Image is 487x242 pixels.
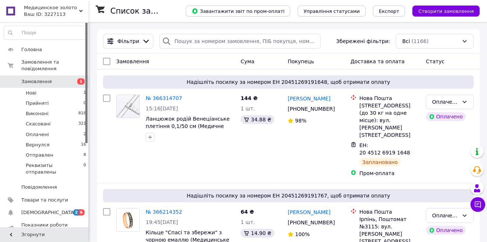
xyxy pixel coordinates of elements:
[73,209,79,216] span: 2
[241,219,255,225] span: 1 шт.
[288,58,314,64] span: Покупець
[146,219,178,225] span: 19:45[DATE]
[241,229,274,238] div: 14.90 ₴
[470,197,485,212] button: Чат з покупцем
[117,95,139,118] img: Фото товару
[83,131,86,138] span: 2
[24,11,88,18] div: Ваш ID: 3227113
[192,8,284,14] span: Завантажити звіт по пром-оплаті
[432,211,459,220] div: Оплачено
[146,209,182,215] a: № 366214352
[373,6,405,17] button: Експорт
[26,100,49,107] span: Прийняті
[21,46,42,53] span: Головна
[26,90,36,96] span: Нові
[241,115,274,124] div: 34.88 ₴
[146,106,178,111] span: 15:16[DATE]
[146,116,230,136] a: Ланцюжок родій Венеціанське плетіння 0,1/50 см (Медичне золото)
[295,118,306,124] span: 98%
[106,78,471,86] span: Надішліть посилку за номером ЕН 20451269191648, щоб отримати оплату
[295,231,310,237] span: 100%
[77,78,85,85] span: 1
[241,106,255,111] span: 1 шт.
[359,208,420,216] div: Нова Пошта
[83,152,86,159] span: 8
[241,58,254,64] span: Cума
[405,8,480,14] a: Створити замовлення
[83,90,86,96] span: 1
[379,8,399,14] span: Експорт
[26,131,49,138] span: Оплачені
[159,34,321,49] input: Пошук за номером замовлення, ПІБ покупця, номером телефону, Email, номером накладної
[117,209,139,231] img: Фото товару
[79,209,85,216] span: 6
[426,226,466,235] div: Оплачено
[26,162,83,175] span: Реквизиты отправлены
[26,152,53,159] span: Отправлен
[78,110,86,117] span: 818
[83,162,86,175] span: 0
[21,222,68,235] span: Показники роботи компанії
[288,95,330,102] a: [PERSON_NAME]
[412,6,480,17] button: Створити замовлення
[286,217,336,228] div: [PHONE_NUMBER]
[4,26,86,39] input: Пошук
[117,38,139,45] span: Фільтри
[286,104,336,114] div: [PHONE_NUMBER]
[116,95,140,118] a: Фото товару
[186,6,290,17] button: Завантажити звіт по пром-оплаті
[303,8,360,14] span: Управління статусами
[21,59,88,72] span: Замовлення та повідомлення
[351,58,405,64] span: Доставка та оплата
[359,170,420,177] div: Пром-оплата
[432,98,459,106] div: Оплачено
[110,7,185,15] h1: Список замовлень
[359,95,420,102] div: Нова Пошта
[106,192,471,199] span: Надішліть посилку за номером ЕН 20451269191767, щоб отримати оплату
[83,100,86,107] span: 0
[26,110,49,117] span: Виконані
[26,142,50,148] span: Вернулся
[81,142,86,148] span: 16
[359,102,420,139] div: [STREET_ADDRESS] (до 30 кг на одне місце): вул. [PERSON_NAME][STREET_ADDRESS]
[146,95,182,101] a: № 366314707
[241,95,257,101] span: 144 ₴
[116,58,149,64] span: Замовлення
[426,112,466,121] div: Оплачено
[24,4,79,11] span: Медицинское золото
[359,158,401,167] div: Заплановано
[288,209,330,216] a: [PERSON_NAME]
[21,197,68,203] span: Товари та послуги
[412,38,429,44] span: (1166)
[21,209,76,216] span: [DEMOGRAPHIC_DATA]
[402,38,410,45] span: Всі
[21,184,57,191] span: Повідомлення
[298,6,366,17] button: Управління статусами
[426,58,445,64] span: Статус
[418,8,474,14] span: Створити замовлення
[359,142,410,156] span: ЕН: 20 4512 6919 1648
[78,121,86,127] span: 321
[116,208,140,232] a: Фото товару
[336,38,390,45] span: Збережені фільтри:
[21,78,52,85] span: Замовлення
[26,121,51,127] span: Скасовані
[241,209,254,215] span: 64 ₴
